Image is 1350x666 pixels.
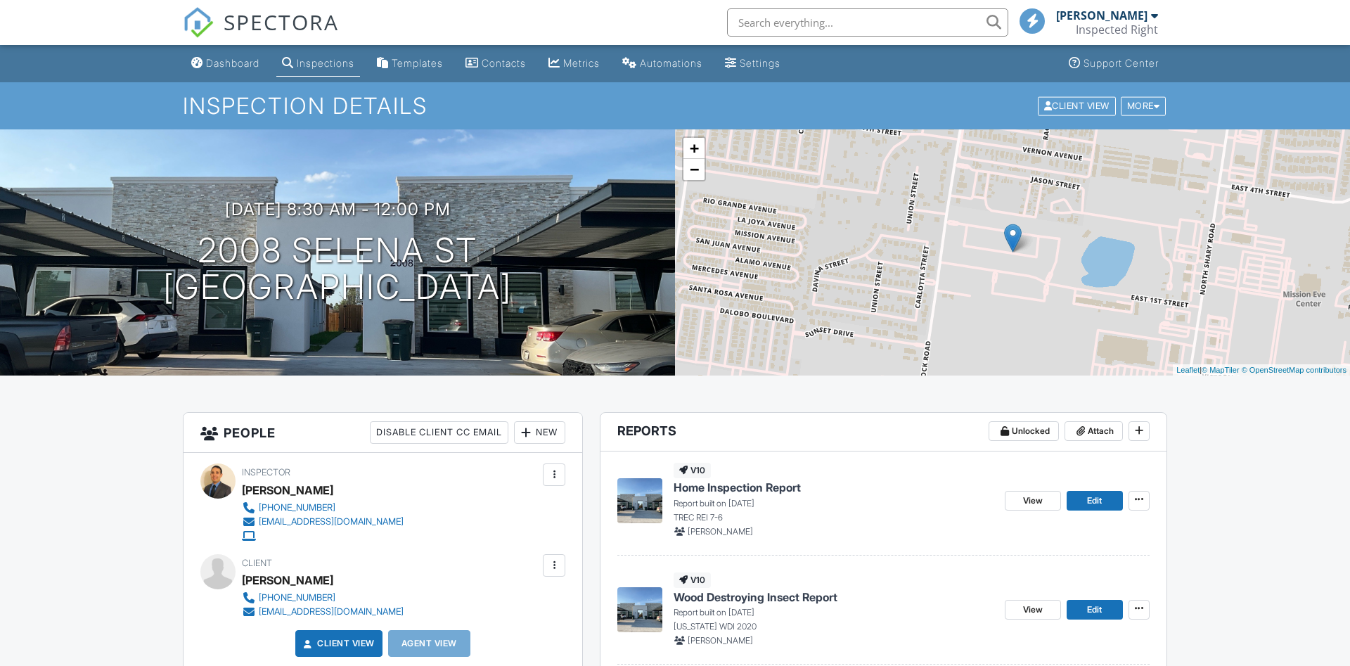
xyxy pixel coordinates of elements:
div: Inspected Right [1076,23,1158,37]
div: [PERSON_NAME] [242,480,333,501]
div: [PHONE_NUMBER] [259,502,335,513]
a: Leaflet [1176,366,1200,374]
div: Contacts [482,57,526,69]
div: [PERSON_NAME] [242,570,333,591]
a: Zoom in [683,138,705,159]
a: Zoom out [683,159,705,180]
div: Client View [1038,96,1116,115]
div: [PHONE_NUMBER] [259,592,335,603]
div: Metrics [563,57,600,69]
img: The Best Home Inspection Software - Spectora [183,7,214,38]
div: Disable Client CC Email [370,421,508,444]
div: [EMAIL_ADDRESS][DOMAIN_NAME] [259,516,404,527]
h3: [DATE] 8:30 am - 12:00 pm [225,200,451,219]
h1: Inspection Details [183,94,1167,118]
span: Inspector [242,467,290,478]
a: Contacts [460,51,532,77]
h1: 2008 Selena St [GEOGRAPHIC_DATA] [163,232,512,307]
a: [EMAIL_ADDRESS][DOMAIN_NAME] [242,515,404,529]
a: © OpenStreetMap contributors [1242,366,1346,374]
div: Dashboard [206,57,259,69]
span: SPECTORA [224,7,339,37]
div: [EMAIL_ADDRESS][DOMAIN_NAME] [259,606,404,617]
a: [PHONE_NUMBER] [242,501,404,515]
div: | [1173,364,1350,376]
input: Search everything... [727,8,1008,37]
h3: People [184,413,582,453]
div: Inspections [297,57,354,69]
div: Support Center [1084,57,1159,69]
a: Dashboard [186,51,265,77]
a: Templates [371,51,449,77]
div: New [514,421,565,444]
a: Client View [1036,100,1119,110]
div: Templates [392,57,443,69]
a: [PHONE_NUMBER] [242,591,404,605]
a: Client View [300,636,375,651]
div: Automations [640,57,702,69]
a: Automations (Basic) [617,51,708,77]
div: [PERSON_NAME] [1056,8,1147,23]
div: More [1121,96,1166,115]
span: Client [242,558,272,568]
a: Inspections [276,51,360,77]
a: SPECTORA [183,19,339,49]
a: Settings [719,51,786,77]
a: Support Center [1063,51,1164,77]
div: Settings [740,57,780,69]
a: © MapTiler [1202,366,1240,374]
a: Metrics [543,51,605,77]
a: [EMAIL_ADDRESS][DOMAIN_NAME] [242,605,404,619]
